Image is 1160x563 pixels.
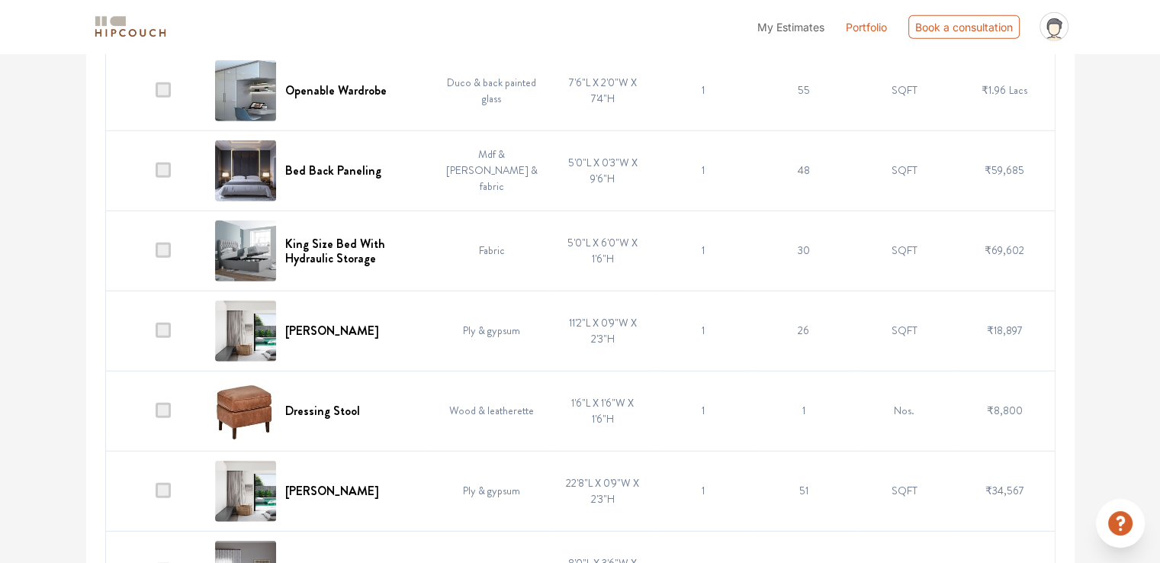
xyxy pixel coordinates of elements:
td: 1 [653,451,754,531]
span: ₹1.96 [982,82,1006,98]
td: 1 [653,211,754,291]
td: Wood & leatherette [431,371,553,451]
span: ₹8,800 [986,403,1022,418]
span: logo-horizontal.svg [92,10,169,44]
td: SQFT [854,211,955,291]
span: ₹59,685 [985,162,1024,178]
td: 1 [653,130,754,211]
div: Book a consultation [908,15,1020,39]
td: 1 [754,371,854,451]
td: SQFT [854,130,955,211]
td: 30 [754,211,854,291]
img: logo-horizontal.svg [92,14,169,40]
img: Openable Wardrobe [215,60,276,121]
span: ₹18,897 [986,323,1022,338]
h6: [PERSON_NAME] [285,484,379,498]
td: 22'8"L X 0'9"W X 2'3"H [553,451,654,531]
img: Bed Back Paneling [215,140,276,201]
td: 5'0"L X 0'3"W X 9'6"H [553,130,654,211]
td: Ply & gypsum [431,451,553,531]
span: ₹69,602 [985,243,1024,258]
td: 11'2"L X 0'9"W X 2'3"H [553,291,654,371]
td: SQFT [854,291,955,371]
td: 51 [754,451,854,531]
td: Nos. [854,371,955,451]
td: SQFT [854,451,955,531]
h6: Bed Back Paneling [285,163,381,178]
img: Curtain Pelmet [215,461,276,522]
td: Ply & gypsum [431,291,553,371]
h6: King Size Bed With Hydraulic Storage [285,236,422,265]
td: Fabric [431,211,553,291]
h6: Openable Wardrobe [285,83,387,98]
td: 26 [754,291,854,371]
img: King Size Bed With Hydraulic Storage [215,220,276,281]
span: My Estimates [757,21,824,34]
h6: Dressing Stool [285,404,360,418]
img: Dressing Stool [215,381,276,442]
td: SQFT [854,50,955,130]
td: 1 [653,50,754,130]
td: 48 [754,130,854,211]
span: ₹34,567 [985,483,1023,498]
span: Lacs [1009,82,1027,98]
td: Duco & back painted glass [431,50,553,130]
td: 5'0"L X 6'0"W X 1'6"H [553,211,654,291]
h6: [PERSON_NAME] [285,323,379,338]
td: 1'6"L X 1'6"W X 1'6"H [553,371,654,451]
td: 55 [754,50,854,130]
td: 1 [653,371,754,451]
a: Portfolio [846,19,887,35]
td: 1 [653,291,754,371]
img: Curtain Pelmet [215,301,276,362]
td: Mdf & [PERSON_NAME] & fabric [431,130,553,211]
td: 7'6"L X 2'0"W X 7'4"H [553,50,654,130]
